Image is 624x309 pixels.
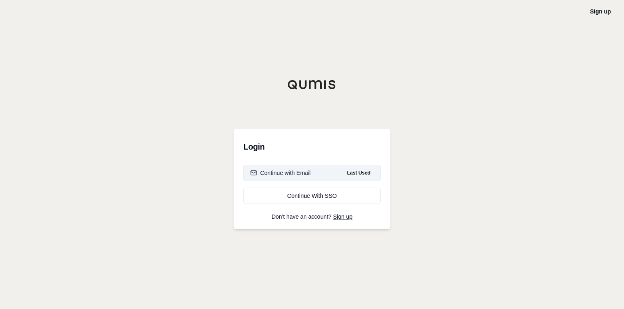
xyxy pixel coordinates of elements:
a: Continue With SSO [243,188,381,204]
div: Continue with Email [250,169,311,177]
img: Qumis [287,80,337,90]
span: Last Used [344,168,374,178]
div: Continue With SSO [250,192,374,200]
button: Continue with EmailLast Used [243,165,381,181]
a: Sign up [590,8,611,15]
h3: Login [243,139,381,155]
a: Sign up [333,213,352,220]
p: Don't have an account? [243,214,381,219]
